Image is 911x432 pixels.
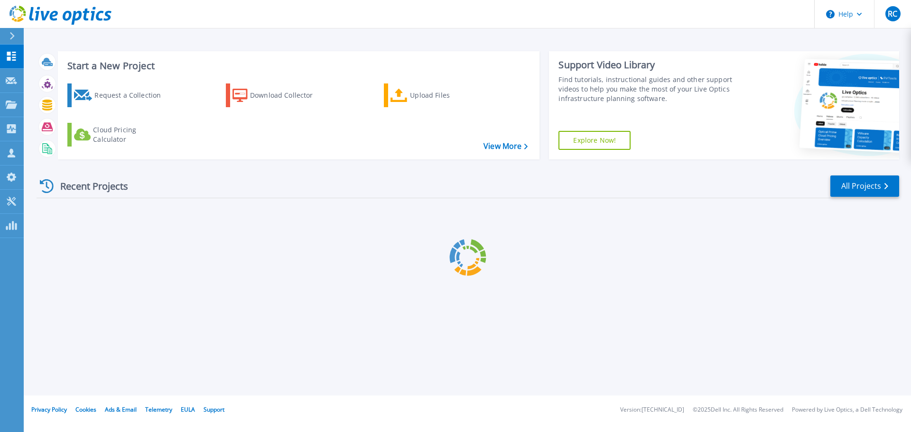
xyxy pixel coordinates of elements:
a: Support [204,405,224,414]
a: Ads & Email [105,405,137,414]
span: RC [888,10,897,18]
a: All Projects [830,175,899,197]
div: Support Video Library [558,59,737,71]
a: Privacy Policy [31,405,67,414]
a: Upload Files [384,83,490,107]
h3: Start a New Project [67,61,528,71]
a: View More [483,142,528,151]
a: Cloud Pricing Calculator [67,123,173,147]
a: Explore Now! [558,131,631,150]
a: Telemetry [145,405,172,414]
div: Cloud Pricing Calculator [93,125,169,144]
li: © 2025 Dell Inc. All Rights Reserved [693,407,783,413]
li: Version: [TECHNICAL_ID] [620,407,684,413]
a: Download Collector [226,83,332,107]
div: Find tutorials, instructional guides and other support videos to help you make the most of your L... [558,75,737,103]
li: Powered by Live Optics, a Dell Technology [792,407,902,413]
a: Request a Collection [67,83,173,107]
div: Download Collector [250,86,326,105]
a: Cookies [75,405,96,414]
div: Recent Projects [37,175,141,198]
a: EULA [181,405,195,414]
div: Upload Files [410,86,486,105]
div: Request a Collection [94,86,170,105]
